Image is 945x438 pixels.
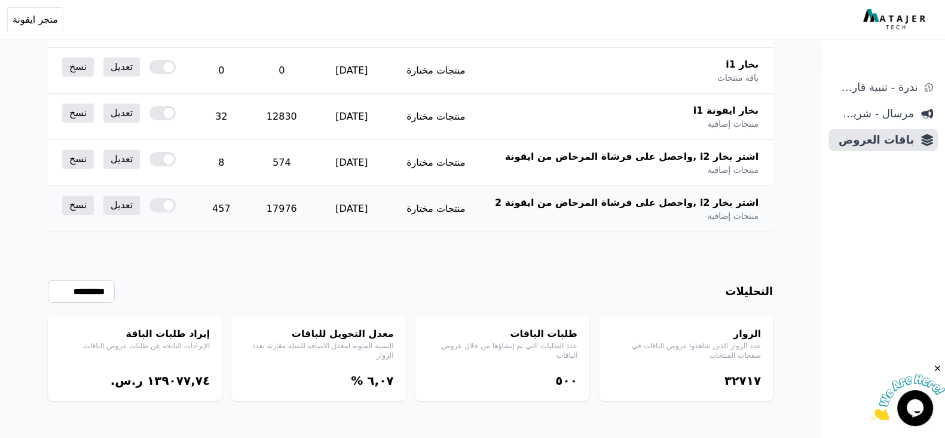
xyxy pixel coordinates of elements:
[611,372,761,389] div: ۳٢٧١٧
[191,94,252,140] td: 32
[191,140,252,186] td: 8
[311,94,392,140] td: [DATE]
[103,104,140,123] a: تعديل
[708,164,759,176] span: منتجات إضافية
[611,341,761,360] p: عدد الزوار الذين شاهدوا عروض الباقات في صفحات المنتجات
[252,48,311,94] td: 0
[111,373,143,388] span: ر.س.
[427,341,577,360] p: عدد الطلبات التي تم إنشاؤها من خلال عروض الباقات
[871,363,945,420] iframe: chat widget
[62,150,94,169] a: نسخ
[62,57,94,77] a: نسخ
[62,104,94,123] a: نسخ
[611,327,761,341] h4: الزوار
[505,150,759,164] span: اشتر بخار i2 ,واحصل على فرشاة المرحاض من ايقونة
[191,48,252,94] td: 0
[351,373,363,388] span: %
[392,48,480,94] td: منتجات مختارة
[103,150,140,169] a: تعديل
[495,196,759,210] span: اشتر بخار i2 ,واحصل على فرشاة المرحاض من ايقونة 2
[311,48,392,94] td: [DATE]
[863,9,928,31] img: MatajerTech Logo
[717,72,759,84] span: باقة منتجات
[13,13,58,27] span: متجر ايقونة
[62,196,94,215] a: نسخ
[708,118,759,130] span: منتجات إضافية
[60,341,210,351] p: الإيرادات الناتجة عن طلبات عروض الباقات
[708,210,759,222] span: منتجات إضافية
[252,140,311,186] td: 574
[103,196,140,215] a: تعديل
[252,186,311,232] td: 17976
[252,94,311,140] td: 12830
[833,79,918,96] span: ندرة - تنبية قارب علي النفاذ
[833,105,914,122] span: مرسال - شريط دعاية
[427,372,577,389] div: ٥۰۰
[392,94,480,140] td: منتجات مختارة
[191,186,252,232] td: 457
[427,327,577,341] h4: طلبات الباقات
[367,373,393,388] bdi: ٦,۰٧
[147,373,210,388] bdi: ١۳٩۰٧٧,٧٤
[725,283,773,300] h3: التحليلات
[833,132,914,148] span: باقات العروض
[7,7,63,32] button: متجر ايقونة
[392,140,480,186] td: منتجات مختارة
[726,57,759,72] span: بخار i1
[392,186,480,232] td: منتجات مختارة
[243,327,393,341] h4: معدل التحويل للباقات
[243,341,393,360] p: النسبة المئوية لمعدل الاضافة للسلة مقارنة بعدد الزوار
[311,186,392,232] td: [DATE]
[60,327,210,341] h4: إيراد طلبات الباقة
[103,57,140,77] a: تعديل
[311,140,392,186] td: [DATE]
[693,104,759,118] span: بخار ايقونة i1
